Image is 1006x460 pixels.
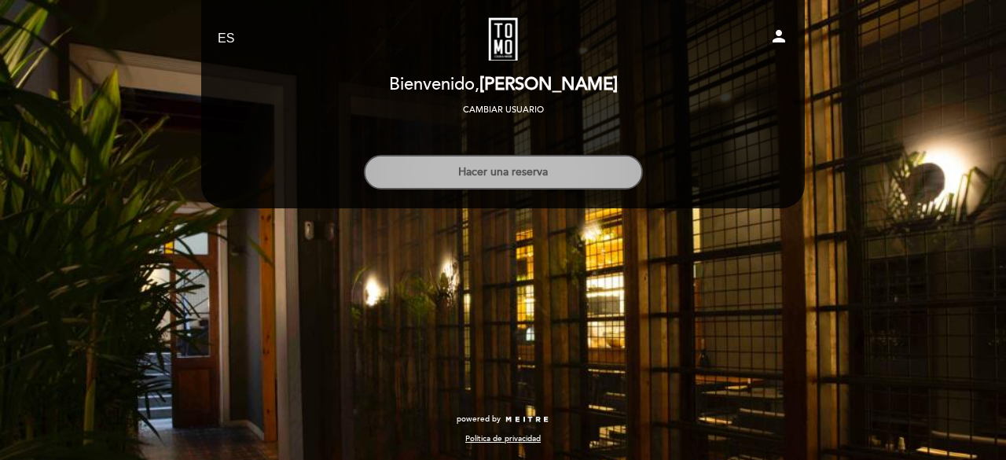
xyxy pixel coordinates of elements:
[457,414,549,425] a: powered by
[465,433,541,444] a: Política de privacidad
[405,17,601,61] a: Tomo Cocina Nikkei
[479,74,618,95] span: [PERSON_NAME]
[389,75,618,94] h2: Bienvenido,
[769,27,788,51] button: person
[457,414,501,425] span: powered by
[458,103,549,117] button: Cambiar usuario
[364,155,643,190] button: Hacer una reserva
[769,27,788,46] i: person
[505,416,549,424] img: MEITRE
